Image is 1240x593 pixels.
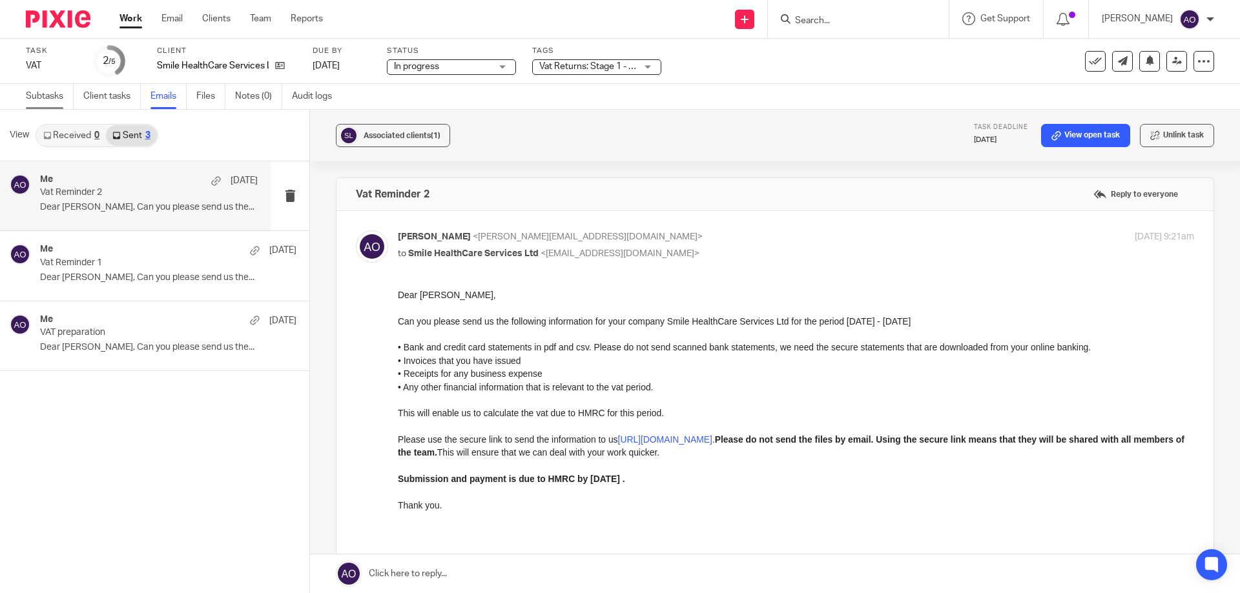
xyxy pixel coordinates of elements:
span: <[PERSON_NAME][EMAIL_ADDRESS][DOMAIN_NAME]> [473,232,703,241]
span: Associated clients [364,132,440,139]
div: VAT [26,59,77,72]
img: svg%3E [339,126,358,145]
button: Unlink task [1140,124,1214,147]
p: Vat Reminder 1 [40,257,245,268]
div: 3 [145,131,150,140]
p: [DATE] [269,314,296,327]
a: Email [161,12,183,25]
img: svg%3E [10,174,30,195]
img: Pixie [26,10,90,28]
a: Sent3 [106,125,156,146]
a: Team [250,12,271,25]
span: In progress [394,62,439,71]
div: 0 [94,131,99,140]
p: Smile HealthCare Services Ltd [157,59,269,72]
div: 2 [103,54,116,68]
a: Notes (0) [235,84,282,109]
span: Get Support [980,14,1030,23]
label: Task [26,46,77,56]
span: Task deadline [974,124,1028,130]
a: Subtasks [26,84,74,109]
p: [DATE] 9:21am [1135,230,1194,244]
a: Reports [291,12,323,25]
span: [PERSON_NAME] [398,232,471,241]
span: [DATE] [313,61,340,70]
h4: Me [40,174,53,185]
a: Received0 [37,125,106,146]
small: /5 [108,58,116,65]
span: Vat Returns: Stage 1 - Information Received [539,62,715,71]
p: [PERSON_NAME] [1102,12,1173,25]
p: [DATE] [269,244,296,257]
input: Search [794,15,910,27]
a: Audit logs [292,84,342,109]
span: (1) [431,132,440,139]
img: svg%3E [356,230,388,263]
label: Reply to everyone [1090,185,1181,204]
label: Status [387,46,516,56]
a: Client tasks [83,84,141,109]
p: Dear [PERSON_NAME], Can you please send us the... [40,272,296,283]
label: Tags [532,46,661,56]
p: Dear [PERSON_NAME], Can you please send us the... [40,202,258,213]
strong: Please do not send the files by email. [317,146,476,156]
p: [DATE] [231,174,258,187]
span: Smile HealthCare Services Ltd [408,249,539,258]
label: Due by [313,46,371,56]
span: <[EMAIL_ADDRESS][DOMAIN_NAME]> [541,249,699,258]
h4: Me [40,244,53,255]
p: Dear [PERSON_NAME], Can you please send us the... [40,342,296,353]
span: to [398,249,406,258]
p: VAT preparation [40,327,245,338]
a: View open task [1041,124,1130,147]
img: svg%3E [10,244,30,265]
button: Associated clients(1) [336,124,450,147]
img: svg%3E [1179,9,1200,30]
h4: Vat Reminder 2 [356,188,429,201]
label: Client [157,46,296,56]
a: Work [119,12,142,25]
span: View [10,128,29,142]
a: Clients [202,12,231,25]
h4: Me [40,314,53,325]
a: Files [196,84,225,109]
a: [URL][DOMAIN_NAME] [220,146,315,156]
img: svg%3E [10,314,30,335]
p: [DATE] [974,135,1028,145]
a: Emails [150,84,187,109]
p: Vat Reminder 2 [40,187,214,198]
